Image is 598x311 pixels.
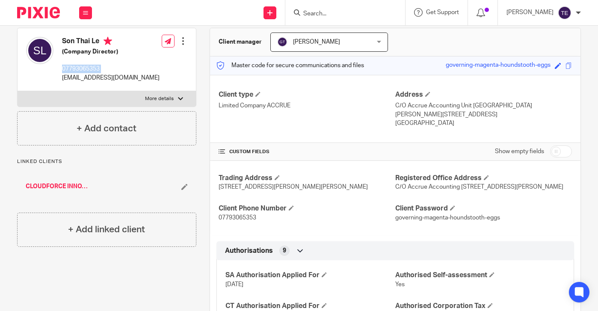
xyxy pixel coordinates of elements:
[395,271,565,280] h4: Authorised Self-assessment
[395,101,572,110] p: C/O Accrue Accounting Unit [GEOGRAPHIC_DATA]
[17,7,60,18] img: Pixie
[395,184,563,190] span: C/O Accrue Accounting [STREET_ADDRESS][PERSON_NAME]
[395,119,572,127] p: [GEOGRAPHIC_DATA]
[77,122,136,135] h4: + Add contact
[219,174,395,183] h4: Trading Address
[219,148,395,155] h4: CUSTOM FIELDS
[395,90,572,99] h4: Address
[219,90,395,99] h4: Client type
[225,302,395,311] h4: CT Authorisation Applied For
[219,204,395,213] h4: Client Phone Number
[219,101,395,110] p: Limited Company ACCRUE
[68,223,145,236] h4: + Add linked client
[495,147,544,156] label: Show empty fields
[216,61,364,70] p: Master code for secure communications and files
[26,37,53,64] img: svg%3E
[506,8,554,17] p: [PERSON_NAME]
[219,184,368,190] span: [STREET_ADDRESS][PERSON_NAME][PERSON_NAME]
[225,281,243,287] span: [DATE]
[302,10,379,18] input: Search
[395,215,500,221] span: governing-magenta-houndstooth-eggs
[225,246,273,255] span: Authorisations
[104,37,112,45] i: Primary
[293,39,340,45] span: [PERSON_NAME]
[395,204,572,213] h4: Client Password
[145,95,174,102] p: More details
[62,37,160,47] h4: Son Thai Le
[62,47,160,56] h5: (Company Director)
[446,61,551,71] div: governing-magenta-houndstooth-eggs
[26,182,90,191] a: CLOUDFORCE INNOVATIONS INVESTMENTS LIMITED
[62,65,160,73] p: 07793065353
[219,38,262,46] h3: Client manager
[426,9,459,15] span: Get Support
[277,37,287,47] img: svg%3E
[395,110,572,119] p: [PERSON_NAME][STREET_ADDRESS]
[558,6,571,20] img: svg%3E
[395,302,565,311] h4: Authorised Corporation Tax
[225,271,395,280] h4: SA Authorisation Applied For
[17,158,196,165] p: Linked clients
[283,246,286,255] span: 9
[395,174,572,183] h4: Registered Office Address
[219,215,256,221] span: 07793065353
[62,74,160,82] p: [EMAIL_ADDRESS][DOMAIN_NAME]
[395,281,405,287] span: Yes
